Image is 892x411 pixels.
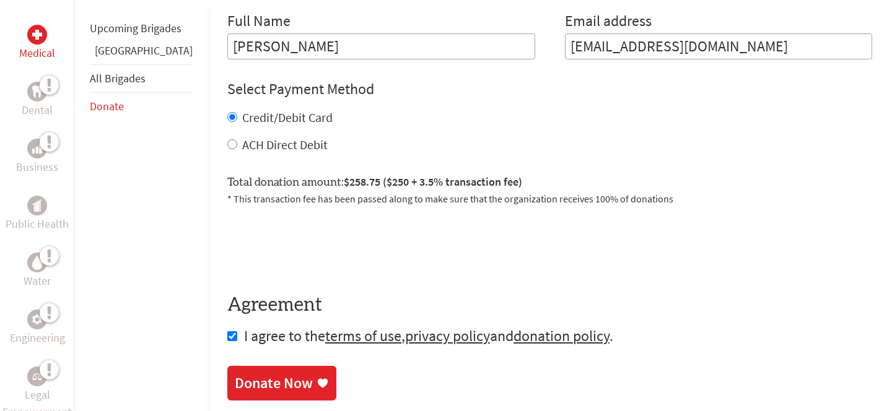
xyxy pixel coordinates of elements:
a: Donate Now [227,366,336,400]
span: $258.75 ($250 + 3.5% transaction fee) [344,175,522,189]
a: Upcoming Brigades [90,21,181,35]
div: Legal Empowerment [27,366,47,386]
h4: Agreement [227,294,872,316]
div: Business [27,139,47,158]
li: Upcoming Brigades [90,15,193,42]
a: privacy policy [405,326,490,345]
div: Public Health [27,196,47,215]
li: Donate [90,93,193,120]
span: I agree to the , and . [244,326,613,345]
img: Legal Empowerment [32,373,42,380]
div: Medical [27,25,47,45]
a: terms of use [325,326,401,345]
a: donation policy [514,326,610,345]
p: Water [24,272,51,290]
div: Donate Now [235,373,313,393]
a: All Brigades [90,71,146,85]
img: Medical [32,30,42,40]
div: Dental [27,82,47,102]
label: Full Name [227,11,291,33]
li: Panama [90,42,193,64]
li: All Brigades [90,64,193,93]
p: Engineering [10,329,65,347]
a: BusinessBusiness [16,139,58,176]
a: WaterWater [24,253,51,290]
img: Engineering [32,314,42,324]
input: Enter Full Name [227,33,535,59]
p: Public Health [6,215,69,233]
img: Water [32,255,42,269]
img: Dental [32,85,42,97]
img: Business [32,144,42,154]
a: DentalDental [22,82,53,119]
a: [GEOGRAPHIC_DATA] [95,43,193,58]
label: Credit/Debit Card [242,110,333,125]
iframe: reCAPTCHA [227,221,416,269]
a: Donate [90,99,124,113]
h4: Select Payment Method [227,79,872,99]
div: Engineering [27,309,47,329]
img: Public Health [32,199,42,212]
p: Dental [22,102,53,119]
label: Total donation amount: [227,173,522,191]
label: Email address [565,11,652,33]
p: * This transaction fee has been passed along to make sure that the organization receives 100% of ... [227,191,872,206]
p: Medical [19,45,55,62]
input: Your Email [565,33,873,59]
a: Public HealthPublic Health [6,196,69,233]
div: Water [27,253,47,272]
p: Business [16,158,58,176]
a: EngineeringEngineering [10,309,65,347]
label: ACH Direct Debit [242,137,328,152]
a: MedicalMedical [19,25,55,62]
